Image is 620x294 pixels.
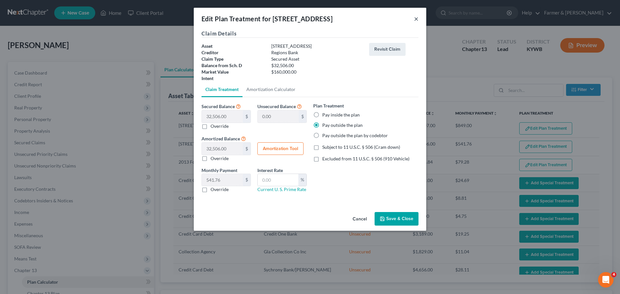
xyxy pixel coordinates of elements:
[298,174,306,186] div: %
[201,104,235,109] span: Secured Balance
[322,132,388,139] label: Pay outside the plan by codebtor
[243,110,251,123] div: $
[198,69,268,75] div: Market Value
[198,62,268,69] div: Balance from Sch. D
[347,213,372,226] button: Cancel
[611,272,616,277] span: 4
[598,272,614,288] iframe: Intercom live chat
[258,110,299,123] input: 0.00
[211,186,229,193] label: Override
[243,174,251,186] div: $
[201,167,237,174] label: Monthly Payment
[369,43,406,56] button: Revisit Claim
[202,110,243,123] input: 0.00
[202,143,243,155] input: 0.00
[268,43,366,49] div: [STREET_ADDRESS]
[201,82,243,97] a: Claim Treatment
[201,14,333,23] div: Edit Plan Treatment for [STREET_ADDRESS]
[258,174,298,186] input: 0.00
[202,174,243,186] input: 0.00
[257,104,296,109] span: Unsecured Balance
[201,136,240,141] span: Amortized Balance
[243,82,299,97] a: Amortization Calculator
[268,49,366,56] div: Regions Bank
[201,30,418,38] h5: Claim Details
[414,15,418,23] button: ×
[375,212,418,226] button: Save & Close
[198,49,268,56] div: Creditor
[211,123,229,129] label: Override
[299,110,306,123] div: $
[257,187,306,192] a: Current U. S. Prime Rate
[211,155,229,162] label: Override
[322,144,400,150] span: Subject to 11 U.S.C. § 506 (Cram down)
[198,43,268,49] div: Asset
[268,56,366,62] div: Secured Asset
[268,69,366,75] div: $160,000.00
[313,102,344,109] label: Plan Treatment
[257,167,283,174] label: Interest Rate
[198,75,268,82] div: Intent
[322,156,409,161] span: Excluded from 11 U.S.C. § 506 (910 Vehicle)
[322,112,360,118] label: Pay inside the plan
[257,142,304,155] button: Amortization Tool
[268,62,366,69] div: $32,506.00
[198,56,268,62] div: Claim Type
[243,143,251,155] div: $
[322,122,363,128] label: Pay outside the plan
